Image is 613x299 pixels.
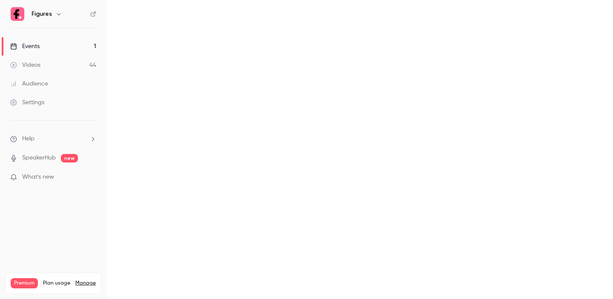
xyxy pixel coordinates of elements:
[11,278,38,288] span: Premium
[10,98,44,107] div: Settings
[22,173,54,182] span: What's new
[32,10,52,18] h6: Figures
[75,280,96,287] a: Manage
[43,280,70,287] span: Plan usage
[10,61,40,69] div: Videos
[10,80,48,88] div: Audience
[10,134,96,143] li: help-dropdown-opener
[10,42,40,51] div: Events
[61,154,78,162] span: new
[11,7,24,21] img: Figures
[22,134,34,143] span: Help
[22,154,56,162] a: SpeakerHub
